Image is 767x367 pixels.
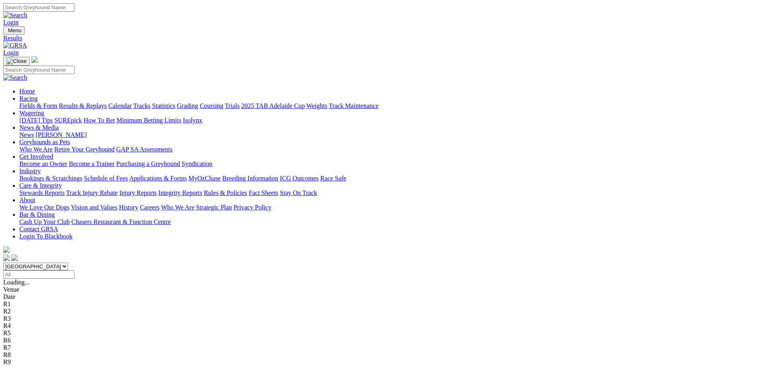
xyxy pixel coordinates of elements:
a: Who We Are [161,204,194,211]
a: GAP SA Assessments [116,146,173,153]
a: Results [3,35,764,42]
a: [PERSON_NAME] [35,131,87,138]
div: R2 [3,308,764,315]
a: Race Safe [320,175,346,182]
img: Close [6,58,27,64]
div: R8 [3,351,764,359]
a: Syndication [182,160,212,167]
a: Strategic Plan [196,204,232,211]
a: Track Injury Rebate [66,189,118,196]
input: Search [3,3,74,12]
a: Retire Your Greyhound [54,146,115,153]
a: Injury Reports [119,189,157,196]
a: Tracks [133,102,151,109]
div: R4 [3,322,764,330]
a: Trials [225,102,240,109]
div: R9 [3,359,764,366]
img: GRSA [3,42,27,49]
div: Care & Integrity [19,189,764,197]
a: Contact GRSA [19,226,58,232]
a: About [19,197,35,203]
span: Loading... [3,279,29,286]
a: Bookings & Scratchings [19,175,82,182]
img: twitter.svg [11,255,18,261]
a: News [19,131,34,138]
a: Login To Blackbook [19,233,72,240]
a: Who We Are [19,146,53,153]
a: Login [3,49,19,56]
a: Wagering [19,110,44,116]
a: Minimum Betting Limits [116,117,181,124]
div: Greyhounds as Pets [19,146,764,153]
a: Chasers Restaurant & Function Centre [71,218,171,225]
div: Date [3,293,764,301]
span: Menu [8,27,21,33]
a: History [119,204,138,211]
a: Integrity Reports [158,189,202,196]
a: Privacy Policy [234,204,271,211]
a: Coursing [200,102,223,109]
a: Grading [177,102,198,109]
a: How To Bet [84,117,115,124]
div: Industry [19,175,764,182]
a: [DATE] Tips [19,117,53,124]
a: ICG Outcomes [280,175,318,182]
div: About [19,204,764,211]
a: Vision and Values [71,204,117,211]
a: Become an Owner [19,160,67,167]
a: Get Involved [19,153,53,160]
a: News & Media [19,124,59,131]
img: logo-grsa-white.png [31,56,38,63]
a: SUREpick [54,117,82,124]
div: R6 [3,337,764,344]
a: Schedule of Fees [84,175,128,182]
a: Breeding Information [222,175,278,182]
div: News & Media [19,131,764,139]
a: Careers [140,204,159,211]
a: MyOzChase [188,175,221,182]
div: Venue [3,286,764,293]
a: Login [3,19,19,26]
button: Toggle navigation [3,26,25,35]
a: Results & Replays [59,102,107,109]
a: Rules & Policies [204,189,247,196]
a: Racing [19,95,37,102]
img: logo-grsa-white.png [3,247,10,253]
div: Get Involved [19,160,764,168]
div: Bar & Dining [19,218,764,226]
img: facebook.svg [3,255,10,261]
a: Weights [306,102,327,109]
div: R3 [3,315,764,322]
a: Become a Trainer [69,160,115,167]
a: Calendar [108,102,132,109]
a: Stewards Reports [19,189,64,196]
a: Bar & Dining [19,211,55,218]
a: Applications & Forms [129,175,187,182]
a: Greyhounds as Pets [19,139,70,145]
a: We Love Our Dogs [19,204,69,211]
div: Wagering [19,117,764,124]
a: Fields & Form [19,102,57,109]
div: R1 [3,301,764,308]
a: Fact Sheets [249,189,278,196]
a: Purchasing a Greyhound [116,160,180,167]
img: Search [3,12,27,19]
div: R7 [3,344,764,351]
div: R5 [3,330,764,337]
input: Select date [3,270,74,279]
div: Racing [19,102,764,110]
a: Stay On Track [280,189,317,196]
button: Toggle navigation [3,57,30,66]
a: Isolynx [183,117,202,124]
a: Industry [19,168,41,174]
a: Home [19,88,35,95]
img: Search [3,74,27,81]
a: Cash Up Your Club [19,218,70,225]
a: Track Maintenance [329,102,378,109]
a: Statistics [152,102,176,109]
a: 2025 TAB Adelaide Cup [241,102,305,109]
a: Care & Integrity [19,182,62,189]
input: Search [3,66,74,74]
